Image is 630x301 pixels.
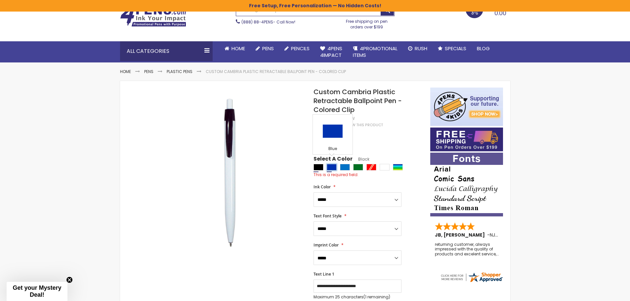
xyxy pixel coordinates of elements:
span: - , [487,232,545,238]
a: (888) 88-4PENS [241,19,273,25]
div: Black [314,164,323,170]
div: This is a required field. [314,172,423,177]
span: 4PROMOTIONAL ITEMS [353,45,398,58]
span: Text Line 1 [314,271,334,277]
a: Pencils [279,41,315,56]
li: Custom Cambria Plastic Retractable Ballpoint Pen - Colored Clip [206,69,346,74]
p: Maximum 25 characters [314,294,401,300]
span: - Call Now! [241,19,295,25]
span: Specials [445,45,466,52]
a: Home [120,69,131,74]
a: Rush [403,41,433,56]
div: Get your Mystery Deal!Close teaser [7,282,67,301]
span: 0.00 [494,9,506,17]
a: Home [219,41,250,56]
img: font-personalization-examples [430,153,503,216]
a: Specials [433,41,472,56]
span: Text Font Style [314,213,342,219]
a: 4PROMOTIONALITEMS [348,41,403,63]
span: Get your Mystery Deal! [13,284,61,298]
div: returning customer, always impressed with the quality of products and excelent service, will retu... [435,242,499,256]
span: Pens [262,45,274,52]
span: Select A Color [314,155,353,164]
img: 4Pens Custom Pens and Promotional Products [120,6,186,27]
img: Free shipping on orders over $199 [430,128,503,151]
div: White [380,164,390,170]
a: Pens [250,41,279,56]
button: Close teaser [66,277,73,283]
img: 4pens.com widget logo [440,271,503,283]
span: Rush [415,45,427,52]
div: Blue [327,164,337,170]
span: Blog [477,45,490,52]
img: image_7__3_1.jpg [154,97,305,248]
span: (1 remaining) [363,294,390,300]
a: Blog [472,41,495,56]
div: Blue Light [340,164,350,170]
span: Ink Color [314,184,331,190]
span: 4Pens 4impact [320,45,342,58]
div: Free shipping on pen orders over $199 [339,16,395,29]
a: Plastic Pens [167,69,192,74]
a: Pens [144,69,153,74]
div: Blue [315,146,351,153]
div: Green [353,164,363,170]
span: NJ [490,232,498,238]
span: JB, [PERSON_NAME] [435,232,487,238]
span: Custom Cambria Plastic Retractable Ballpoint Pen - Colored Clip [314,87,402,114]
a: 4pens.com certificate URL [440,279,503,284]
img: 4pens 4 kids [430,88,503,126]
div: Assorted [393,164,403,170]
a: 4Pens4impact [315,41,348,63]
span: Pencils [291,45,310,52]
span: Imprint Color [314,242,339,248]
span: Black [353,156,369,162]
span: Home [231,45,245,52]
div: All Categories [120,41,213,61]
